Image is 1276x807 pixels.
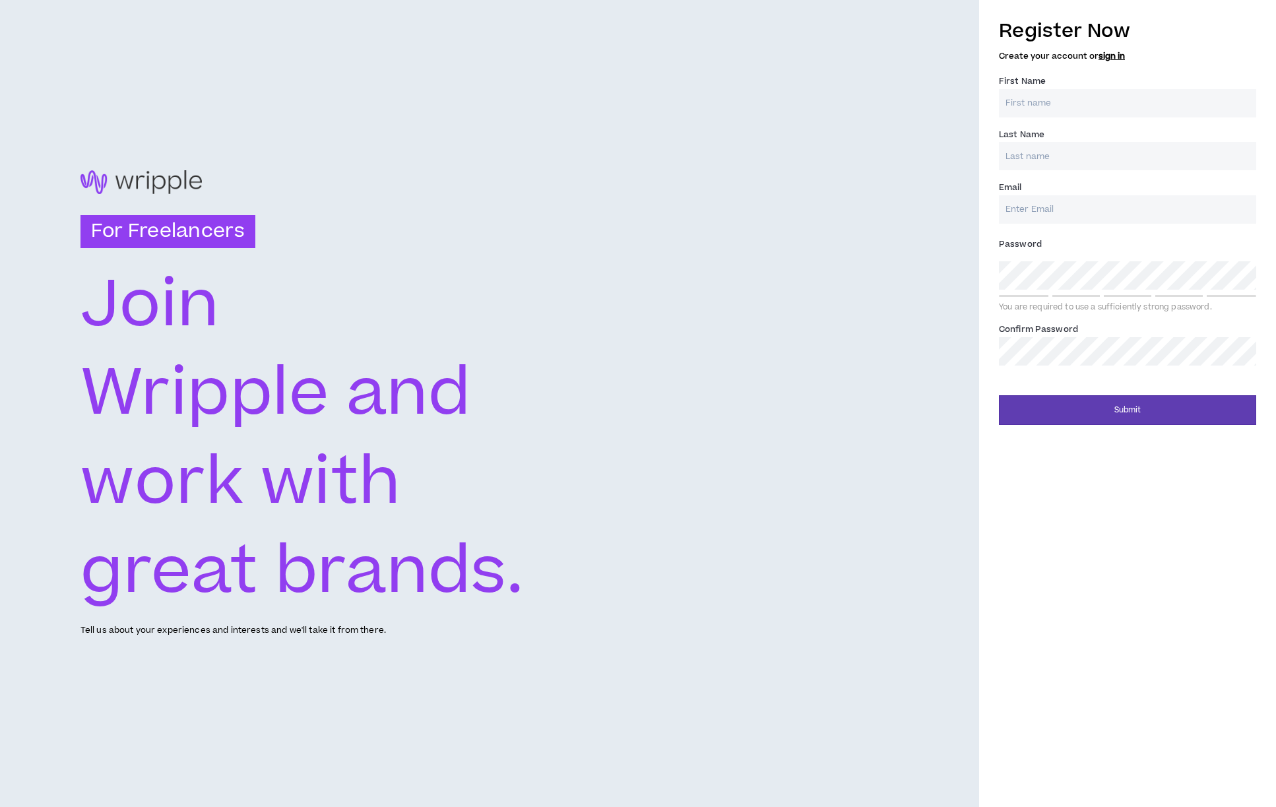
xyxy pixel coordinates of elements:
[80,259,219,352] text: Join
[999,302,1256,313] div: You are required to use a sufficiently strong password.
[999,124,1044,145] label: Last Name
[999,142,1256,170] input: Last name
[999,195,1256,224] input: Enter Email
[999,395,1256,425] button: Submit
[80,215,255,248] h3: For Freelancers
[999,17,1256,45] h3: Register Now
[80,348,472,441] text: Wripple and
[999,71,1046,92] label: First Name
[80,437,401,529] text: work with
[1099,50,1125,62] a: sign in
[999,51,1256,61] h5: Create your account or
[999,89,1256,117] input: First name
[999,238,1042,250] span: Password
[999,319,1078,340] label: Confirm Password
[80,526,524,618] text: great brands.
[999,177,1022,198] label: Email
[80,624,386,637] p: Tell us about your experiences and interests and we'll take it from there.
